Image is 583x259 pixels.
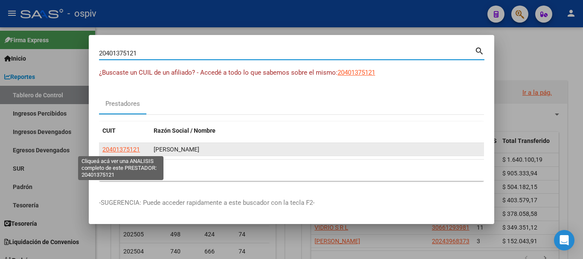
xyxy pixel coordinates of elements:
[99,122,150,140] datatable-header-cell: CUIT
[99,160,484,181] div: 1 total
[154,127,216,134] span: Razón Social / Nombre
[154,145,481,154] div: [PERSON_NAME]
[338,69,375,76] span: 20401375121
[102,146,140,153] span: 20401375121
[554,230,574,250] div: Open Intercom Messenger
[99,198,484,208] p: -SUGERENCIA: Puede acceder rapidamente a este buscador con la tecla F2-
[105,99,140,109] div: Prestadores
[99,69,338,76] span: ¿Buscaste un CUIL de un afiliado? - Accedé a todo lo que sabemos sobre el mismo:
[150,122,484,140] datatable-header-cell: Razón Social / Nombre
[102,127,116,134] span: CUIT
[475,45,484,55] mat-icon: search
